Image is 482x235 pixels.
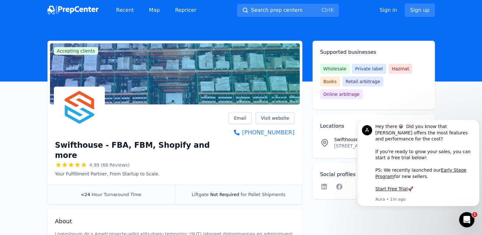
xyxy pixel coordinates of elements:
[459,212,474,227] iframe: Intercom live chat
[55,140,229,160] h1: Swifthouse - FBA, FBM, Shopify and more
[321,7,330,13] kbd: Ctrl
[21,4,120,72] div: Hey there 😀 Did you know that [PERSON_NAME] offers the most features and performance for the cost...
[380,6,397,14] a: Sign in
[320,89,363,99] span: Online arbitrage
[21,4,120,75] div: Message content
[320,171,427,178] h2: Social profiles
[352,64,386,74] span: Private label
[342,76,383,87] span: Retail arbitrage
[320,48,427,56] h2: Supported businesses
[228,112,252,124] a: Email
[241,192,285,197] span: for Pallet Shipments
[170,4,202,17] a: Repricer
[330,7,334,13] kbd: K
[47,6,98,15] img: PrepCenter
[90,162,130,168] span: 4.99 (68 Reviews)
[81,192,90,197] span: <24
[320,76,340,87] span: Books
[320,64,349,74] span: Wholesale
[405,4,435,17] a: Sign up
[92,192,141,197] span: Hour Turnaround Time
[21,47,112,59] a: Early Stage Program
[334,136,405,143] p: Swifthouse - FBA, FBM, Shopify and more Location
[355,120,482,210] iframe: Intercom notifications message
[55,88,104,136] img: Swifthouse - FBA, FBM, Shopify and more
[192,192,209,197] span: Liftgate
[53,66,58,71] b: 🚀
[21,76,120,82] p: Message from Aura, sent 1m ago
[144,4,165,17] a: Map
[54,47,98,55] span: Accepting clients
[55,217,295,226] h2: About
[334,143,405,149] p: [STREET_ADDRESS][PERSON_NAME][US_STATE]
[228,128,294,137] a: [PHONE_NUMBER]
[389,64,412,74] span: Hazmat
[210,192,239,197] span: Not Required
[21,66,53,71] a: Start Free Trial
[472,212,477,217] span: 1
[55,171,229,177] p: Your Fulfillment Partner, From Startup to Scale.
[111,4,139,17] a: Recent
[251,6,302,14] span: Search prep centers
[7,5,18,15] div: Profile image for Aura
[320,122,427,130] h2: Locations
[255,112,295,124] a: Visit website
[237,4,339,17] button: Search prep centersCtrlK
